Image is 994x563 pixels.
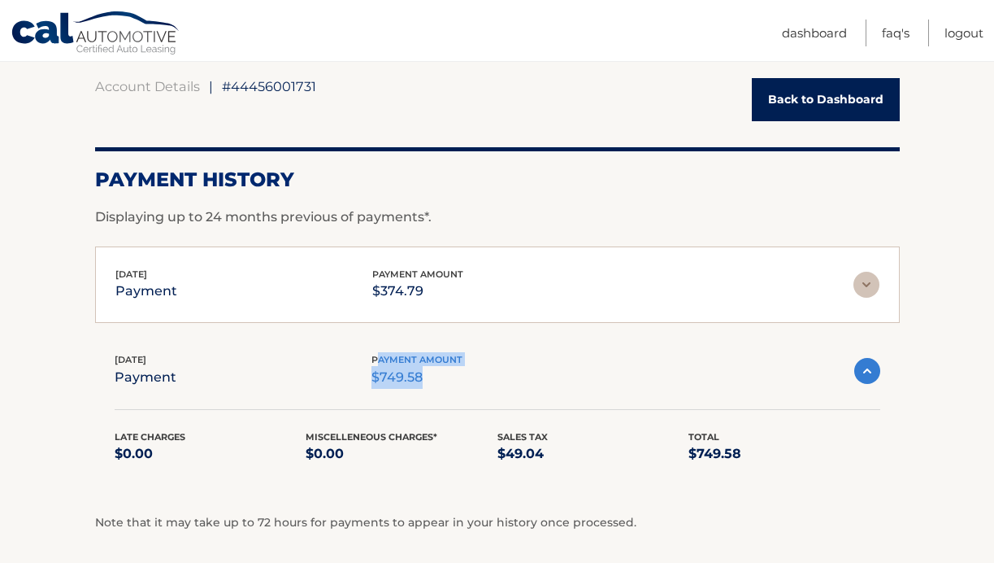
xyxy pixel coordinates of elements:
[95,78,200,94] a: Account Details
[95,207,900,227] p: Displaying up to 24 months previous of payments*.
[306,443,497,465] p: $0.00
[497,443,689,465] p: $49.04
[944,20,983,46] a: Logout
[688,443,880,465] p: $749.58
[115,268,147,280] span: [DATE]
[222,78,316,94] span: #44456001731
[115,354,146,365] span: [DATE]
[372,280,463,303] p: $374.79
[95,168,900,192] h2: Payment History
[209,78,213,94] span: |
[115,366,176,389] p: payment
[95,513,900,533] p: Note that it may take up to 72 hours for payments to appear in your history once processed.
[688,431,719,443] span: Total
[853,272,879,298] img: accordion-rest.svg
[115,443,306,465] p: $0.00
[497,431,548,443] span: Sales Tax
[372,268,463,280] span: payment amount
[371,366,462,389] p: $749.58
[882,20,909,46] a: FAQ's
[854,358,880,384] img: accordion-active.svg
[115,431,185,443] span: Late Charges
[11,11,181,58] a: Cal Automotive
[306,431,437,443] span: Miscelleneous Charges*
[115,280,177,303] p: payment
[752,78,900,121] a: Back to Dashboard
[371,354,462,365] span: payment amount
[782,20,847,46] a: Dashboard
